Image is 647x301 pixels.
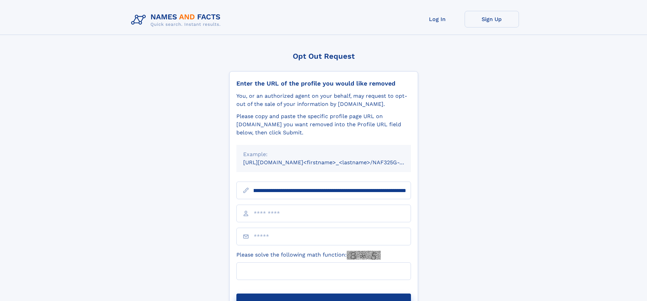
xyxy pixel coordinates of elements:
[236,251,381,260] label: Please solve the following math function:
[243,159,424,166] small: [URL][DOMAIN_NAME]<firstname>_<lastname>/NAF325G-xxxxxxxx
[236,112,411,137] div: Please copy and paste the specific profile page URL on [DOMAIN_NAME] you want removed into the Pr...
[229,52,418,60] div: Opt Out Request
[236,92,411,108] div: You, or an authorized agent on your behalf, may request to opt-out of the sale of your informatio...
[243,150,404,158] div: Example:
[128,11,226,29] img: Logo Names and Facts
[236,80,411,87] div: Enter the URL of the profile you would like removed
[465,11,519,27] a: Sign Up
[410,11,465,27] a: Log In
